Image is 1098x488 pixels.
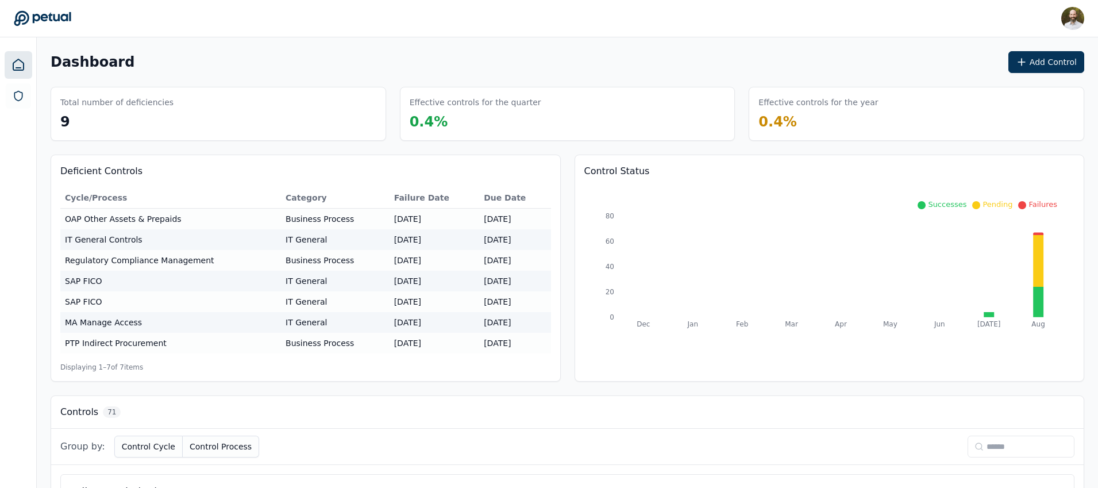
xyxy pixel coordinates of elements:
[479,250,550,271] td: [DATE]
[103,406,121,418] span: 71
[977,320,1001,328] tspan: [DATE]
[479,333,550,353] td: [DATE]
[610,313,614,321] tspan: 0
[1028,200,1057,209] span: Failures
[479,229,550,250] td: [DATE]
[410,114,448,130] span: 0.4 %
[410,97,541,108] h3: Effective controls for the quarter
[390,312,480,333] td: [DATE]
[60,250,281,271] td: Regulatory Compliance Management
[60,271,281,291] td: SAP FICO
[60,440,105,454] span: Group by:
[390,271,480,291] td: [DATE]
[60,209,281,230] td: OAP Other Assets & Prepaids
[758,97,878,108] h3: Effective controls for the year
[114,436,183,458] button: Control Cycle
[758,114,797,130] span: 0.4 %
[1008,51,1084,73] button: Add Control
[785,320,798,328] tspan: Mar
[60,333,281,353] td: PTP Indirect Procurement
[390,250,480,271] td: [DATE]
[281,271,390,291] td: IT General
[736,320,748,328] tspan: Feb
[479,312,550,333] td: [DATE]
[883,320,897,328] tspan: May
[605,212,614,220] tspan: 80
[281,209,390,230] td: Business Process
[479,291,550,312] td: [DATE]
[390,291,480,312] td: [DATE]
[51,53,134,71] h1: Dashboard
[281,250,390,271] td: Business Process
[479,187,550,209] th: Due Date
[605,237,614,245] tspan: 60
[6,83,31,109] a: SOC 1 Reports
[60,97,174,108] h3: Total number of deficiencies
[281,333,390,353] td: Business Process
[281,187,390,209] th: Category
[934,320,945,328] tspan: Jun
[479,209,550,230] td: [DATE]
[60,405,98,419] h3: Controls
[687,320,698,328] tspan: Jan
[605,288,614,296] tspan: 20
[14,10,71,26] a: Go to Dashboard
[60,229,281,250] td: IT General Controls
[60,114,70,130] span: 9
[983,200,1012,209] span: Pending
[60,187,281,209] th: Cycle/Process
[637,320,650,328] tspan: Dec
[390,333,480,353] td: [DATE]
[281,291,390,312] td: IT General
[60,164,551,178] h3: Deficient Controls
[1061,7,1084,30] img: David Coulombe
[1031,320,1045,328] tspan: Aug
[390,229,480,250] td: [DATE]
[60,312,281,333] td: MA Manage Access
[5,51,32,79] a: Dashboard
[835,320,847,328] tspan: Apr
[281,312,390,333] td: IT General
[390,187,480,209] th: Failure Date
[60,291,281,312] td: SAP FICO
[60,363,143,372] span: Displaying 1– 7 of 7 items
[928,200,966,209] span: Successes
[183,436,259,458] button: Control Process
[390,209,480,230] td: [DATE]
[281,229,390,250] td: IT General
[479,271,550,291] td: [DATE]
[584,164,1075,178] h3: Control Status
[605,263,614,271] tspan: 40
